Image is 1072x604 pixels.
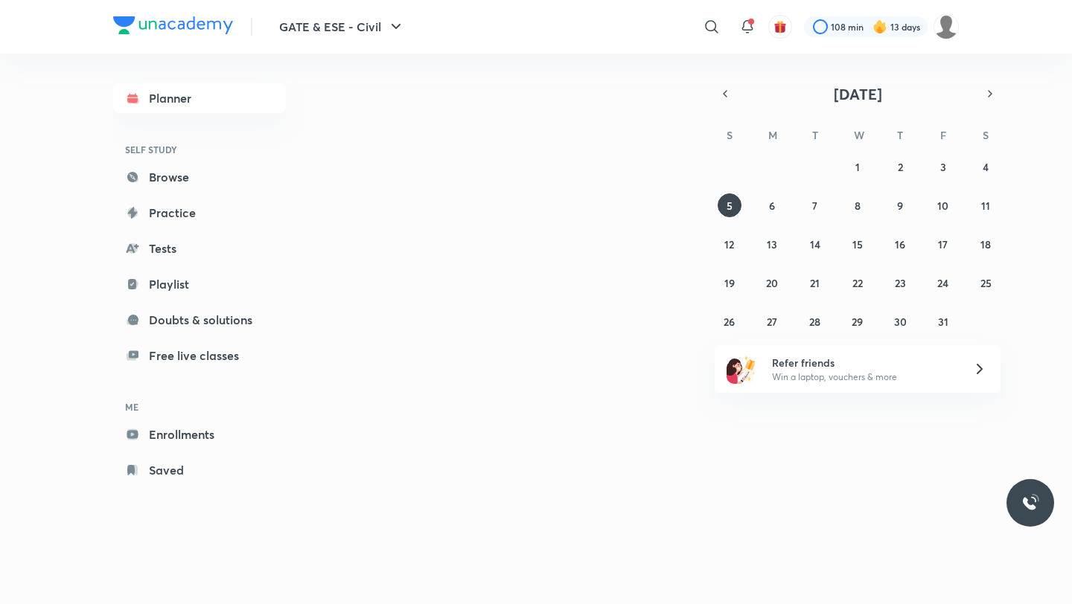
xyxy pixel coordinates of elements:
[894,315,907,329] abbr: October 30, 2025
[931,232,955,256] button: October 17, 2025
[981,199,990,213] abbr: October 11, 2025
[768,15,792,39] button: avatar
[803,309,827,333] button: October 28, 2025
[113,198,286,228] a: Practice
[938,315,948,329] abbr: October 31, 2025
[812,199,817,213] abbr: October 7, 2025
[872,19,887,34] img: streak
[938,237,948,251] abbr: October 17, 2025
[980,276,992,290] abbr: October 25, 2025
[974,155,998,179] button: October 4, 2025
[724,237,734,251] abbr: October 12, 2025
[983,160,989,174] abbr: October 4, 2025
[974,232,998,256] button: October 18, 2025
[773,20,787,33] img: avatar
[736,83,980,104] button: [DATE]
[760,271,784,295] button: October 20, 2025
[724,276,735,290] abbr: October 19, 2025
[931,271,955,295] button: October 24, 2025
[113,420,286,449] a: Enrollments
[760,309,784,333] button: October 27, 2025
[931,309,955,333] button: October 31, 2025
[888,271,912,295] button: October 23, 2025
[767,315,777,329] abbr: October 27, 2025
[718,271,741,295] button: October 19, 2025
[931,155,955,179] button: October 3, 2025
[854,128,864,142] abbr: Wednesday
[113,162,286,192] a: Browse
[767,237,777,251] abbr: October 13, 2025
[803,232,827,256] button: October 14, 2025
[113,234,286,263] a: Tests
[113,137,286,162] h6: SELF STUDY
[846,271,870,295] button: October 22, 2025
[940,160,946,174] abbr: October 3, 2025
[809,315,820,329] abbr: October 28, 2025
[760,232,784,256] button: October 13, 2025
[113,269,286,299] a: Playlist
[727,354,756,384] img: referral
[1021,494,1039,512] img: ttu
[852,315,863,329] abbr: October 29, 2025
[810,237,820,251] abbr: October 14, 2025
[718,193,741,217] button: October 5, 2025
[897,128,903,142] abbr: Thursday
[724,315,735,329] abbr: October 26, 2025
[846,155,870,179] button: October 1, 2025
[270,12,414,42] button: GATE & ESE - Civil
[727,128,733,142] abbr: Sunday
[113,16,233,34] img: Company Logo
[772,355,955,370] h6: Refer friends
[974,193,998,217] button: October 11, 2025
[772,370,955,384] p: Win a laptop, vouchers & more
[810,276,820,290] abbr: October 21, 2025
[113,83,286,113] a: Planner
[888,193,912,217] button: October 9, 2025
[888,155,912,179] button: October 2, 2025
[852,237,863,251] abbr: October 15, 2025
[846,193,870,217] button: October 8, 2025
[855,160,860,174] abbr: October 1, 2025
[113,394,286,420] h6: ME
[983,128,989,142] abbr: Saturday
[718,309,741,333] button: October 26, 2025
[898,160,903,174] abbr: October 2, 2025
[718,232,741,256] button: October 12, 2025
[113,16,233,38] a: Company Logo
[760,193,784,217] button: October 6, 2025
[803,193,827,217] button: October 7, 2025
[766,276,778,290] abbr: October 20, 2025
[937,199,948,213] abbr: October 10, 2025
[768,128,777,142] abbr: Monday
[769,199,775,213] abbr: October 6, 2025
[113,305,286,335] a: Doubts & solutions
[974,271,998,295] button: October 25, 2025
[852,276,863,290] abbr: October 22, 2025
[895,237,905,251] abbr: October 16, 2025
[937,276,948,290] abbr: October 24, 2025
[897,199,903,213] abbr: October 9, 2025
[846,232,870,256] button: October 15, 2025
[846,309,870,333] button: October 29, 2025
[895,276,906,290] abbr: October 23, 2025
[113,341,286,370] a: Free live classes
[834,84,882,104] span: [DATE]
[727,199,733,213] abbr: October 5, 2025
[980,237,991,251] abbr: October 18, 2025
[934,14,959,39] img: Rahul KD
[888,309,912,333] button: October 30, 2025
[812,128,818,142] abbr: Tuesday
[888,232,912,256] button: October 16, 2025
[855,199,861,213] abbr: October 8, 2025
[113,455,286,485] a: Saved
[803,271,827,295] button: October 21, 2025
[940,128,946,142] abbr: Friday
[931,193,955,217] button: October 10, 2025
